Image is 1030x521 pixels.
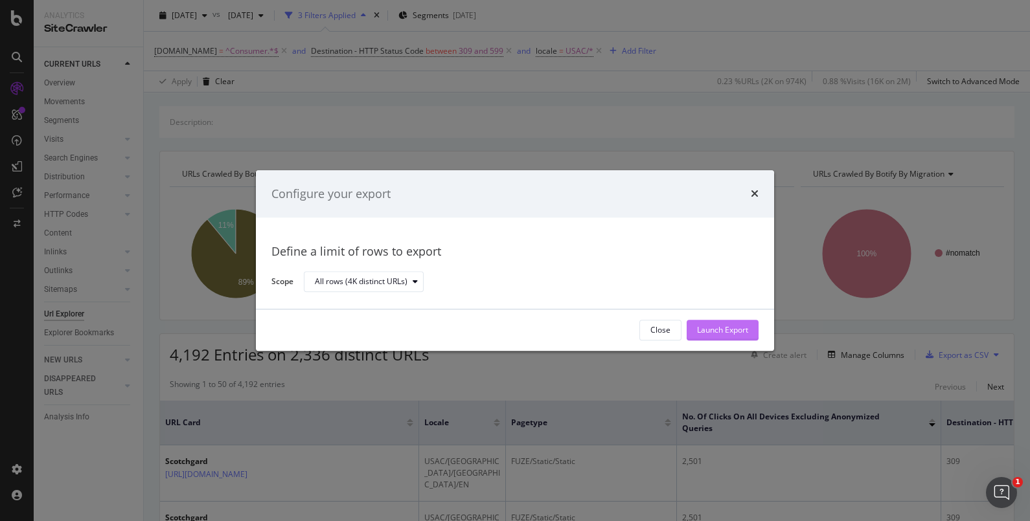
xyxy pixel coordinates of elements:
[986,477,1017,508] iframe: Intercom live chat
[751,186,759,203] div: times
[697,325,748,336] div: Launch Export
[1013,477,1023,487] span: 1
[256,170,774,351] div: modal
[271,276,293,290] label: Scope
[650,325,670,336] div: Close
[304,272,424,293] button: All rows (4K distinct URLs)
[639,320,681,340] button: Close
[687,320,759,340] button: Launch Export
[271,186,391,203] div: Configure your export
[315,278,407,286] div: All rows (4K distinct URLs)
[271,244,759,261] div: Define a limit of rows to export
